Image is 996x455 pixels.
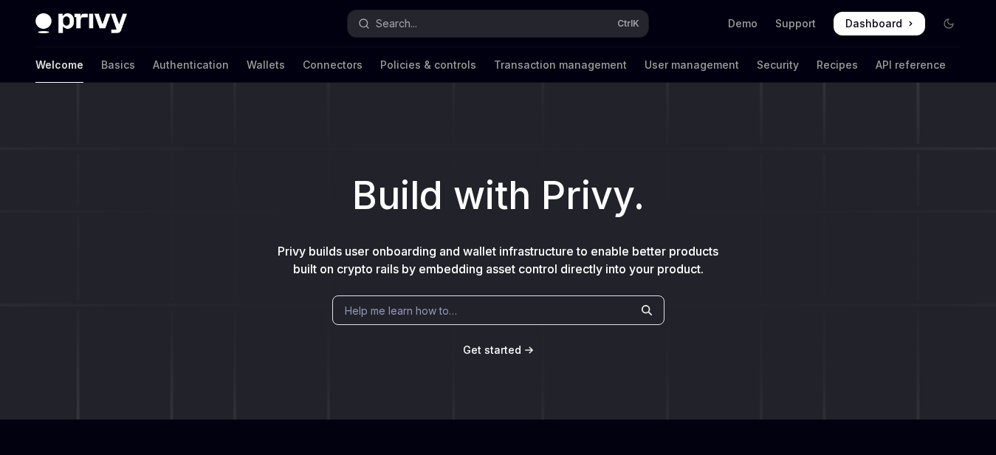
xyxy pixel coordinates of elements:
[101,47,135,83] a: Basics
[380,47,476,83] a: Policies & controls
[278,244,718,276] span: Privy builds user onboarding and wallet infrastructure to enable better products built on crypto ...
[463,343,521,357] a: Get started
[728,16,758,31] a: Demo
[775,16,816,31] a: Support
[376,15,417,32] div: Search...
[937,12,961,35] button: Toggle dark mode
[348,10,648,37] button: Open search
[303,47,363,83] a: Connectors
[845,16,902,31] span: Dashboard
[817,47,858,83] a: Recipes
[345,303,457,318] span: Help me learn how to…
[153,47,229,83] a: Authentication
[463,343,521,356] span: Get started
[834,12,925,35] a: Dashboard
[757,47,799,83] a: Security
[247,47,285,83] a: Wallets
[494,47,627,83] a: Transaction management
[35,47,83,83] a: Welcome
[645,47,739,83] a: User management
[617,18,639,30] span: Ctrl K
[24,167,972,225] h1: Build with Privy.
[35,13,127,34] img: dark logo
[876,47,946,83] a: API reference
